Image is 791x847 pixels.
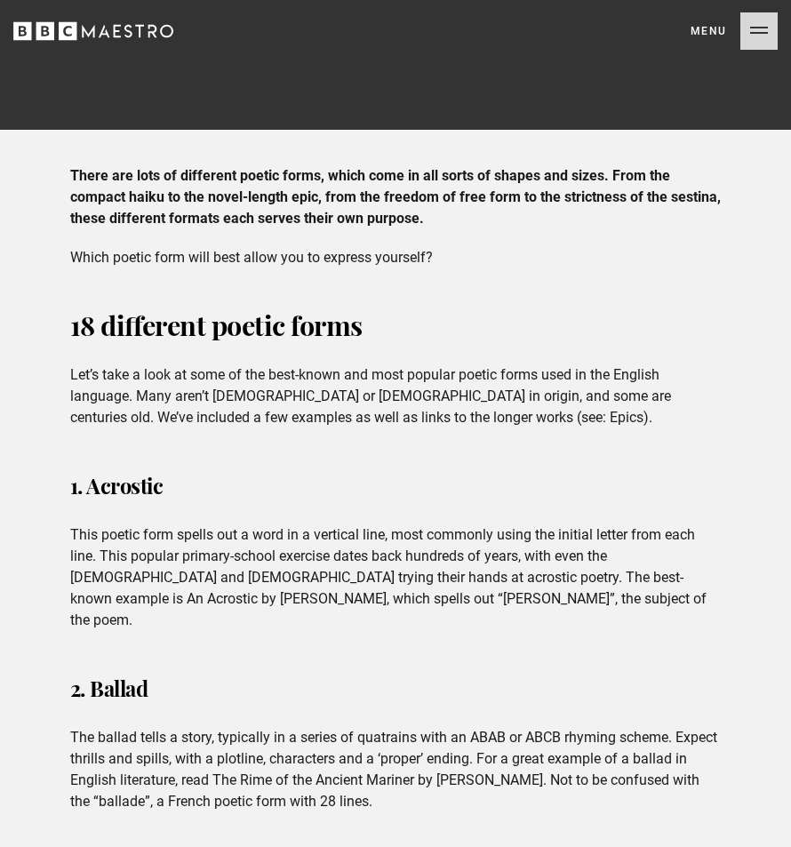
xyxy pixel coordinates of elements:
h3: 1. Acrostic [70,464,722,507]
p: This poetic form spells out a word in a vertical line, most commonly using the initial letter fro... [70,524,722,631]
strong: There are lots of different poetic forms, which come in all sorts of shapes and sizes. From the c... [70,167,721,227]
h2: 18 different poetic forms [70,304,722,347]
p: Let’s take a look at some of the best-known and most popular poetic forms used in the English lan... [70,364,722,428]
p: Which poetic form will best allow you to express yourself? [70,247,722,268]
svg: BBC Maestro [13,18,173,44]
button: Toggle navigation [691,12,778,50]
p: The ballad tells a story, typically in a series of quatrains with an ABAB or ABCB rhyming scheme.... [70,727,722,812]
h3: 2. Ballad [70,667,722,709]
